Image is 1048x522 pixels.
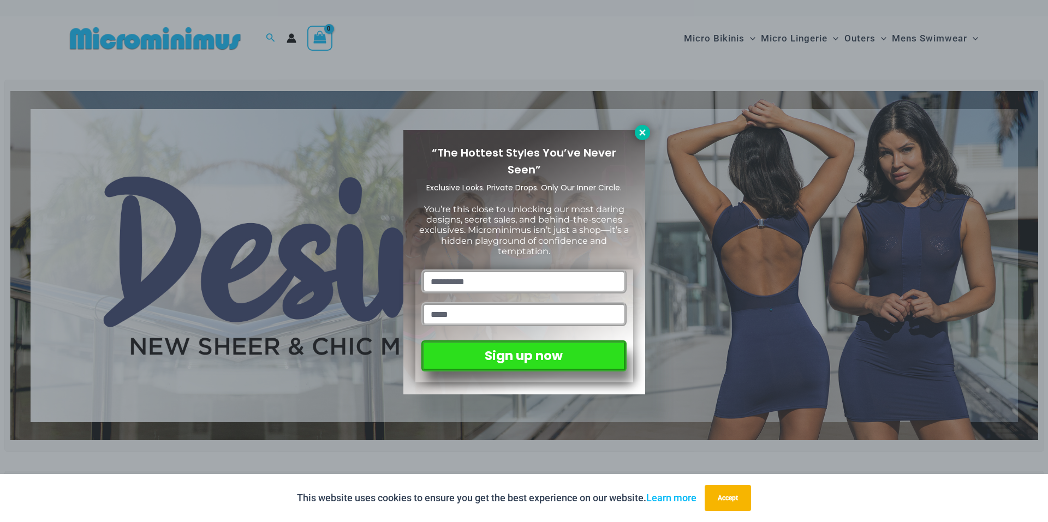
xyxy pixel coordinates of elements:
[635,125,650,140] button: Close
[426,182,622,193] span: Exclusive Looks. Private Drops. Only Our Inner Circle.
[419,204,629,256] span: You’re this close to unlocking our most daring designs, secret sales, and behind-the-scenes exclu...
[432,145,616,177] span: “The Hottest Styles You’ve Never Seen”
[705,485,751,511] button: Accept
[297,490,696,506] p: This website uses cookies to ensure you get the best experience on our website.
[421,340,626,371] button: Sign up now
[646,492,696,503] a: Learn more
